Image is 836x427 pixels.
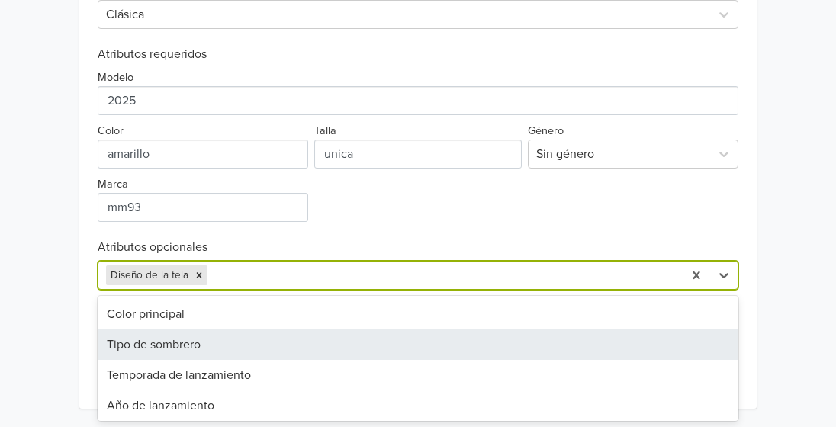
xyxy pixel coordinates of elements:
label: Género [528,123,564,140]
div: Tipo de sombrero [98,329,738,360]
div: Temporada de lanzamiento [98,360,738,390]
div: Color principal [98,299,738,329]
h6: Atributos requeridos [98,47,738,62]
label: Talla [314,123,336,140]
div: Remove Diseño de la tela [191,265,207,285]
div: Año de lanzamiento [98,390,738,421]
label: Modelo [98,69,133,86]
label: Color [98,123,124,140]
h6: Atributos opcionales [98,240,738,255]
label: Marca [98,176,128,193]
div: Diseño de la tela [106,265,191,285]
